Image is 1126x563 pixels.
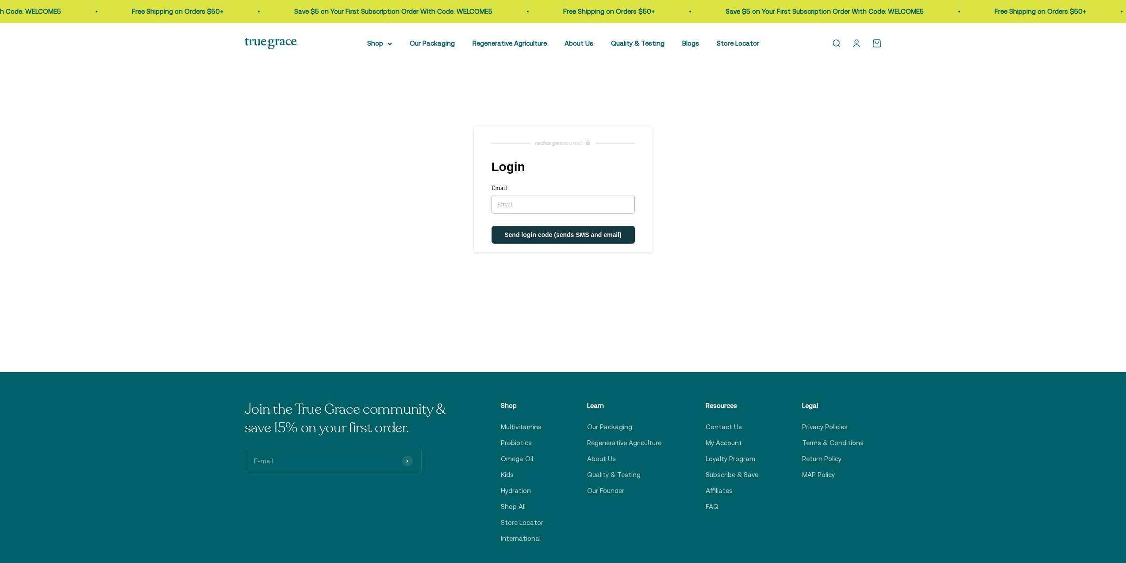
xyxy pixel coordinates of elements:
a: Store Locator [717,39,759,47]
h1: Login [492,160,653,174]
a: Recharge Subscriptions website [474,137,653,149]
a: About Us [565,39,593,47]
span: Send login code (sends SMS and email) [504,231,622,238]
a: Return Policy [802,454,842,464]
p: Join the True Grace community & save 15% on your first order. [245,400,457,437]
input: Email [492,195,635,214]
a: Loyalty Program [706,454,755,464]
a: Probiotics [501,438,532,448]
p: Save $5 on Your First Subscription Order With Code: WELCOME5 [294,6,492,17]
a: Our Packaging [410,39,455,47]
a: Free Shipping on Orders $50+ [563,8,655,15]
a: Terms & Conditions [802,438,864,448]
a: Privacy Policies [802,422,848,432]
summary: Shop [367,38,392,49]
a: My Account [706,438,742,448]
p: Legal [802,400,864,411]
a: Regenerative Agriculture [587,438,661,448]
a: Store Locator [501,517,543,528]
a: International [501,533,541,544]
a: Multivitamins [501,422,542,432]
a: Subscribe & Save [706,470,758,480]
button: Send login code (sends SMS and email) [492,226,635,244]
a: MAP Policy [802,470,835,480]
a: Quality & Testing [611,39,665,47]
a: Our Packaging [587,422,632,432]
a: Free Shipping on Orders $50+ [995,8,1086,15]
p: Resources [706,400,758,411]
a: Regenerative Agriculture [473,39,547,47]
p: Shop [501,400,543,411]
a: Blogs [682,39,699,47]
a: Quality & Testing [587,470,641,480]
a: Free Shipping on Orders $50+ [132,8,223,15]
a: Affiliates [706,485,733,496]
a: Hydration [501,485,531,496]
a: Shop All [501,501,526,512]
a: Omega Oil [501,454,533,464]
a: Kids [501,470,514,480]
p: Learn [587,400,661,411]
p: Save $5 on Your First Subscription Order With Code: WELCOME5 [726,6,924,17]
a: About Us [587,454,616,464]
label: Email [492,185,635,195]
a: Our Founder [587,485,624,496]
a: Contact Us [706,422,742,432]
a: FAQ [706,501,719,512]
